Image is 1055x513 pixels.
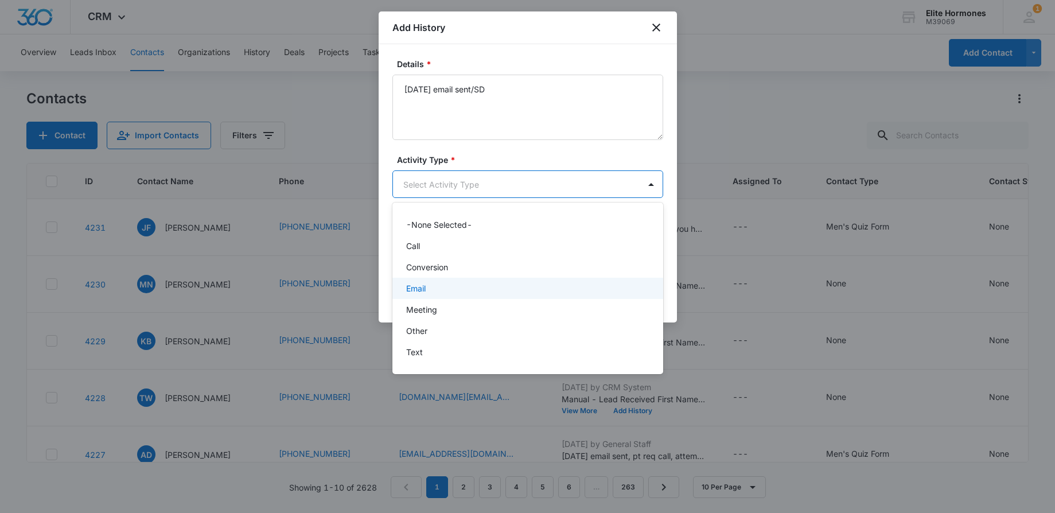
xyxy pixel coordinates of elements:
p: Other [406,325,427,337]
p: Conversion [406,261,448,273]
p: -None Selected- [406,219,472,231]
p: Email [406,282,426,294]
p: Call [406,240,420,252]
p: Text [406,346,423,358]
p: Meeting [406,304,437,316]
